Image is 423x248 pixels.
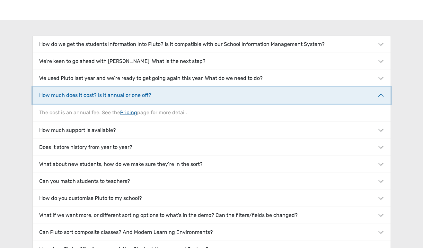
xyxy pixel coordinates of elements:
[33,36,391,53] button: How do we get the students information into Pluto? Is it compatible with our School Information M...
[33,173,391,190] button: Can you match students to teachers?
[33,70,391,87] button: We used Pluto last year and we’re ready to get going again this year. What do we need to do?
[33,207,391,224] button: What if we want more, or different sorting options to what's in the demo? Can the filters/fields ...
[33,53,391,70] button: We're keen to go ahead with [PERSON_NAME]. What is the next step?
[33,87,391,104] button: How much does it cost? Is it annual or one off?
[33,139,391,156] button: Does it store history from year to year?
[33,156,391,173] button: What about new students, how do we make sure they’re in the sort?
[33,104,391,122] div: The cost is an annual fee. See the page for more detail.
[120,109,137,115] a: Pricing
[33,122,391,139] button: How much support is available?
[33,190,391,207] button: How do you customise Pluto to my school?
[33,224,391,241] button: Can Pluto sort composite classes? And Modern Learning Environments?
